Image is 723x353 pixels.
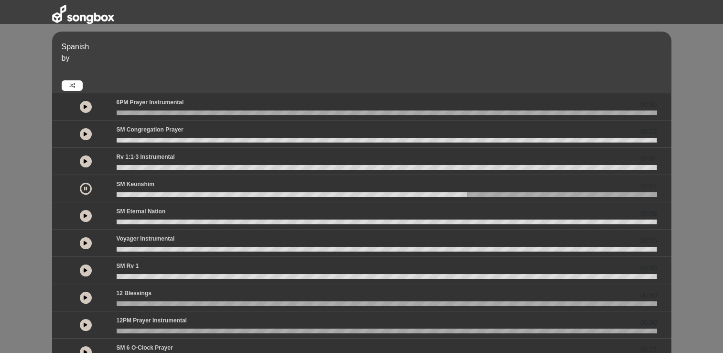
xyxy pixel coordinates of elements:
[640,290,657,300] span: 00:00
[62,54,70,62] span: by
[117,316,187,325] p: 12PM Prayer Instrumental
[52,5,114,24] img: songbox-logo-white.png
[640,181,657,191] span: 01:27
[117,289,151,298] p: 12 Blessings
[640,154,657,164] span: 02:02
[117,153,175,161] p: Rv 1:1-3 Instrumental
[640,263,657,273] span: 04:09
[640,318,657,328] span: 00:00
[640,209,657,219] span: 03:09
[117,207,166,216] p: SM Eternal Nation
[640,127,657,137] span: 03:22
[117,125,183,134] p: SM Congregation Prayer
[62,41,669,53] p: Spanish
[640,99,657,110] span: 00:00
[117,234,175,243] p: Voyager Instrumental
[640,236,657,246] span: 02:20
[117,180,154,188] p: SM Keunshim
[117,98,184,107] p: 6PM Prayer Instrumental
[117,262,139,270] p: SM Rv 1
[117,343,173,352] p: SM 6 o-clock prayer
